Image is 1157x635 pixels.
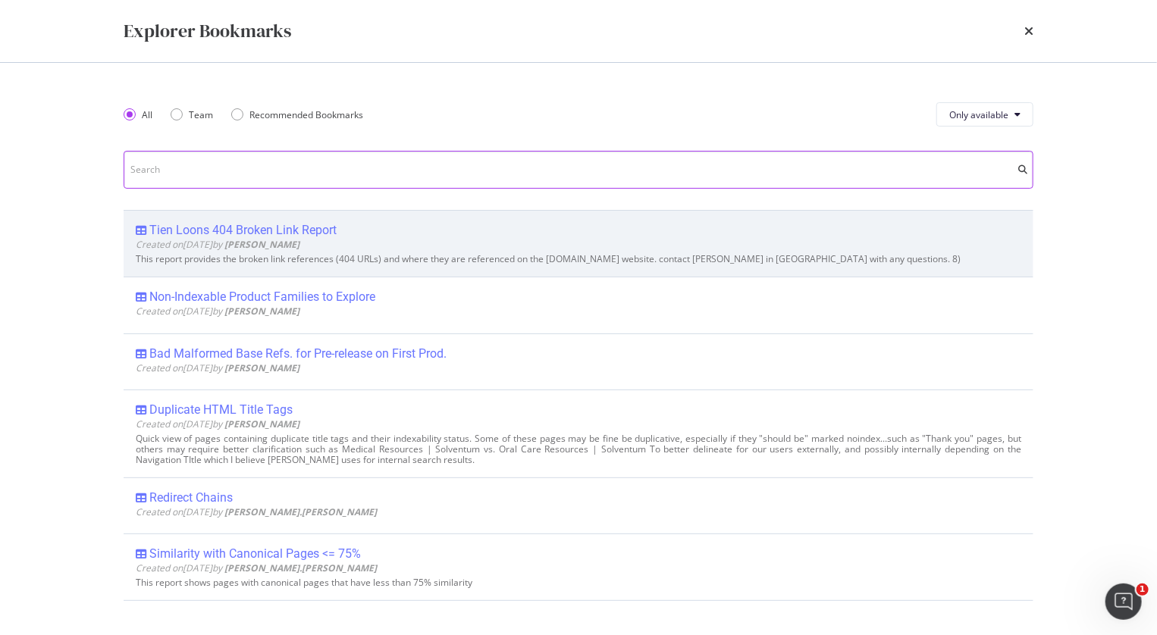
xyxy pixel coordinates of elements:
b: [PERSON_NAME].[PERSON_NAME] [224,505,377,518]
input: Search [124,151,1033,189]
div: This report shows pages with canonical pages that have less than 75% similarity [136,577,1021,588]
div: Duplicate HTML Title Tags [149,402,293,418]
div: Bad Malformed Base Refs. for Pre-release on First Prod. [149,346,447,361]
span: Created on [DATE] by [136,505,377,518]
div: Similarity with Canonical Pages <= 75% [149,546,361,561]
iframe: Intercom live chat [1105,583,1142,620]
div: times [1024,18,1033,44]
div: This report provides the broken link references (404 URLs) and where they are referenced on the [... [136,254,1021,264]
div: Tien Loons 404 Broken Link Report [149,223,337,238]
div: Recommended Bookmarks [231,108,363,121]
div: All [124,108,152,121]
b: [PERSON_NAME] [224,361,299,374]
div: Redirect Chains [149,490,233,505]
div: Explorer Bookmarks [124,18,291,44]
div: Non-Indexable Product Families to Explore [149,289,375,305]
div: Team [189,108,213,121]
b: [PERSON_NAME] [224,238,299,251]
span: Created on [DATE] by [136,561,377,574]
button: Only available [936,102,1033,127]
b: [PERSON_NAME].[PERSON_NAME] [224,561,377,574]
div: Quick view of pages containing duplicate title tags and their indexability status. Some of these ... [136,433,1021,465]
div: Team [171,108,213,121]
b: [PERSON_NAME] [224,305,299,317]
span: Created on [DATE] by [136,361,299,374]
span: 1 [1137,583,1149,596]
span: Created on [DATE] by [136,418,299,430]
span: Only available [949,108,1008,121]
span: Created on [DATE] by [136,305,299,317]
div: All [142,108,152,121]
b: [PERSON_NAME] [224,418,299,430]
div: Recommended Bookmarks [249,108,363,121]
span: Created on [DATE] by [136,238,299,251]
